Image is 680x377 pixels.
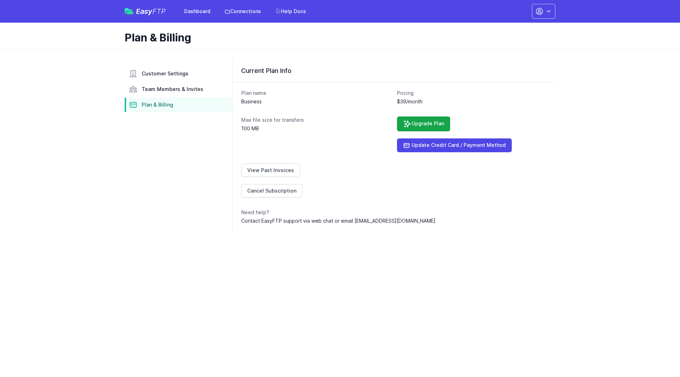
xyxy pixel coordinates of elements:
dt: Need help? [241,209,547,216]
a: View Past Invoices [241,164,300,177]
span: FTP [152,7,166,16]
span: Easy [136,8,166,15]
a: Update Credit Card / Payment Method [397,138,512,152]
a: Plan & Billing [125,98,232,112]
a: Upgrade Plan [397,116,450,131]
a: Team Members & Invites [125,82,232,96]
a: EasyFTP [125,8,166,15]
a: Dashboard [180,5,215,18]
dd: $39/month [397,98,547,105]
dd: 100 MB [241,125,391,132]
dd: Business [241,98,391,105]
a: Cancel Subscription [241,184,302,198]
span: Team Members & Invites [142,86,203,93]
a: Help Docs [271,5,310,18]
img: easyftp_logo.png [125,8,133,15]
span: Plan & Billing [142,101,173,108]
dt: Plan name [241,90,391,97]
span: Customer Settings [142,70,188,77]
dt: Max file size for transfers [241,116,391,124]
dd: Contact EasyFTP support via web chat or email [EMAIL_ADDRESS][DOMAIN_NAME] [241,217,547,224]
a: Customer Settings [125,67,232,81]
a: Connections [220,5,265,18]
dt: Pricing [397,90,547,97]
h3: Current Plan Info [241,67,547,75]
h1: Plan & Billing [125,31,550,44]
